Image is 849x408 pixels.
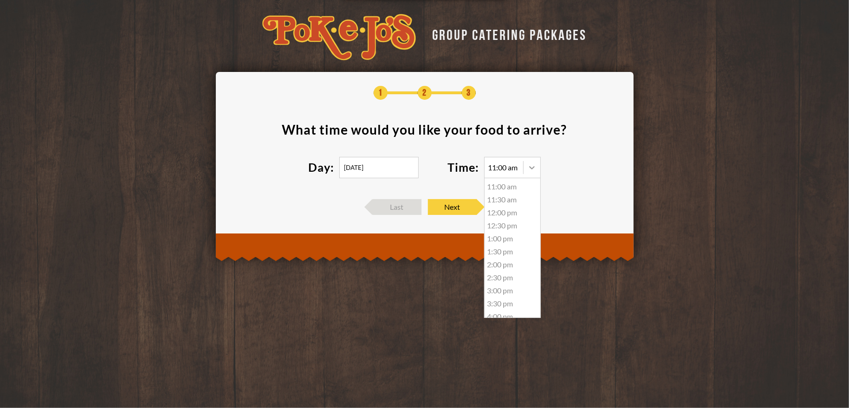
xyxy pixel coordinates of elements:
div: 2:00 pm [485,258,540,271]
div: GROUP CATERING PACKAGES [425,24,587,42]
span: 1 [374,86,388,100]
div: 1:30 pm [485,245,540,258]
div: 11:00 am [488,164,518,171]
div: 11:00 am [485,180,540,193]
div: 1:00 pm [485,232,540,245]
div: What time would you like your food to arrive ? [282,123,567,136]
div: 12:30 pm [485,219,540,232]
span: 3 [462,86,476,100]
label: Day: [309,162,335,173]
div: 4:00 pm [485,310,540,323]
div: 3:30 pm [485,297,540,310]
label: Time: [448,162,480,173]
img: logo-34603ddf.svg [262,14,416,60]
div: 3:00 pm [485,284,540,297]
div: 2:30 pm [485,271,540,284]
span: Next [428,199,477,215]
span: Last [373,199,421,215]
div: 12:00 pm [485,206,540,219]
div: 11:30 am [485,193,540,206]
span: 2 [418,86,432,100]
